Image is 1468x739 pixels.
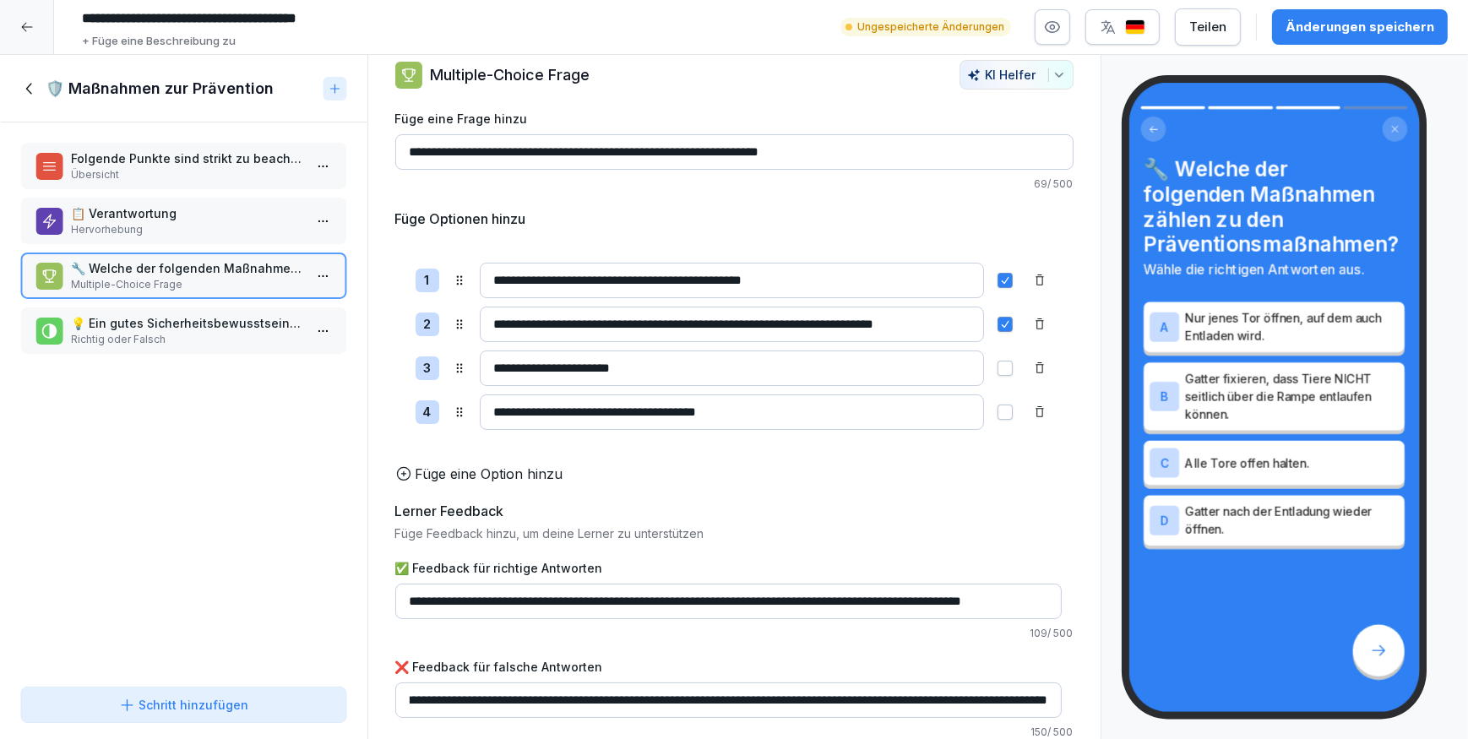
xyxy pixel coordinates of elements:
p: 1 [425,271,430,291]
p: 🔧 Welche der folgenden Maßnahmen zählen zu den Präventionsmaßnahmen? [71,259,303,277]
p: Folgende Punkte sind strikt zu beachten: [71,149,303,167]
p: Hervorhebung [71,222,303,237]
p: Ungespeicherte Änderungen [857,19,1004,35]
p: Multiple-Choice Frage [431,63,590,86]
label: Füge eine Frage hinzu [395,110,1074,128]
p: Gatter nach der Entladung wieder öffnen. [1185,503,1399,538]
p: + Füge eine Beschreibung zu [82,33,236,50]
p: D [1160,513,1168,527]
p: 2 [423,315,431,334]
p: Nur jenes Tor öffnen, auf dem auch Entladen wird. [1185,309,1399,345]
div: 💡 Ein gutes Sicherheitsbewusstsein bei Mitarbeitern reduziert die Unfallquote.Richtig oder Falsch [20,307,347,354]
div: Schritt hinzufügen [118,696,248,714]
div: 📋 VerantwortungHervorhebung [20,198,347,244]
p: 4 [423,403,432,422]
button: KI Helfer [960,60,1074,90]
p: 3 [423,359,431,378]
button: Änderungen speichern [1272,9,1448,45]
h5: Lerner Feedback [395,501,504,521]
p: Füge eine Option hinzu [416,464,563,484]
p: Multiple-Choice Frage [71,277,303,292]
div: Änderungen speichern [1286,18,1434,36]
p: Füge Feedback hinzu, um deine Lerner zu unterstützen [395,524,1074,542]
img: de.svg [1125,19,1145,35]
p: C [1160,456,1168,470]
p: Richtig oder Falsch [71,332,303,347]
p: 📋 Verantwortung [71,204,303,222]
p: 69 / 500 [395,177,1074,192]
p: 109 / 500 [395,626,1074,641]
p: Übersicht [71,167,303,182]
p: Gatter fixieren, dass Tiere NICHT seitlich über die Rampe entlaufen können. [1185,370,1399,423]
div: 🔧 Welche der folgenden Maßnahmen zählen zu den Präventionsmaßnahmen?Multiple-Choice Frage [20,253,347,299]
button: Schritt hinzufügen [20,687,347,723]
label: ❌ Feedback für falsche Antworten [395,658,1074,676]
div: KI Helfer [967,68,1066,82]
h5: Füge Optionen hinzu [395,209,526,229]
div: Folgende Punkte sind strikt zu beachten:Übersicht [20,143,347,189]
button: Teilen [1175,8,1241,46]
h1: 🛡️ Maßnahmen zur Prävention [46,79,274,99]
label: ✅ Feedback für richtige Antworten [395,559,1074,577]
h4: 🔧 Welche der folgenden Maßnahmen zählen zu den Präventionsmaßnahmen? [1144,156,1405,257]
div: Teilen [1189,18,1226,36]
p: B [1160,390,1168,404]
p: 💡 Ein gutes Sicherheitsbewusstsein bei Mitarbeitern reduziert die Unfallquote. [71,314,303,332]
p: A [1160,320,1168,334]
p: Wähle die richtigen Antworten aus. [1144,260,1405,280]
p: Alle Tore offen halten. [1185,454,1399,472]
